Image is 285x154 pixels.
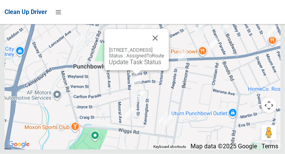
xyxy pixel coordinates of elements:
div: 15 Tusmore Street, PUNCHBOWL NSW 2196<br>Status : AssignedToRoute<br><a href="/driver/booking/482... [133,86,148,105]
div: 59-61 Broadway, PUNCHBOWL NSW 2196<br>Status : Collected<br><a href="/driver/booking/481710/compl... [219,16,235,35]
span: Map data ©2025 Google [191,143,257,150]
div: 113 Augusta Street, PUNCHBOWL NSW 2196<br>Status : AssignedToRoute<br><a href="/driver/booking/48... [160,112,175,131]
img: Google [6,140,31,149]
button: Map camera controls [261,98,277,113]
div: [STREET_ADDRESS] Status : AssignedToRoute [109,47,164,66]
div: 13 Augusta Street, PUNCHBOWL NSW 2196<br>Status : AssignedToRoute<br><a href="/driver/booking/482... [175,47,190,66]
a: Clean Up Driver [5,6,47,18]
button: Drag Pegman onto the map to open Street View [261,125,277,140]
a: Terms (opens in new tab) [261,143,278,150]
div: 202 Victoria Road, PUNCHBOWL NSW 2196<br>Status : AssignedToRoute<br><a href="/driver/booking/482... [156,110,171,129]
div: 92A Rossmore Avenue, PUNCHBOWL NSW 2196<br>Status : AssignedToRoute<br><a href="/driver/booking/4... [192,18,207,37]
button: Close [146,29,164,47]
div: 74 Rawson Street, WILEY PARK NSW 2195<br>Status : AssignedToRoute<br><a href="/driver/booking/479... [265,22,280,41]
button: Keyboard shortcuts [153,145,186,150]
a: Click to see this area on Google Maps [6,140,31,149]
span: Clean Up Driver [5,8,47,16]
a: Update Task Status [109,59,161,66]
div: 20 Cullens Road, PUNCHBOWL NSW 2196<br>Status : AssignedToRoute<br><a href="/driver/booking/48266... [129,72,144,90]
div: 2/17 James Street, PUNCHBOWL NSW 2196<br>Status : Collected<br><a href="/driver/booking/482702/co... [70,32,85,51]
div: 5A Viola Street, PUNCHBOWL NSW 2196<br>Status : AssignedToRoute<br><a href="/driver/booking/48262... [158,25,173,44]
div: 32 Kylie Parade, PUNCHBOWL NSW 2196<br>Status : AssignedToRoute<br><a href="/driver/booking/48173... [122,104,137,123]
div: 39 Duncan Street, PUNCHBOWL NSW 2196<br>Status : AssignedToRoute<br><a href="/driver/booking/4824... [206,35,221,54]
